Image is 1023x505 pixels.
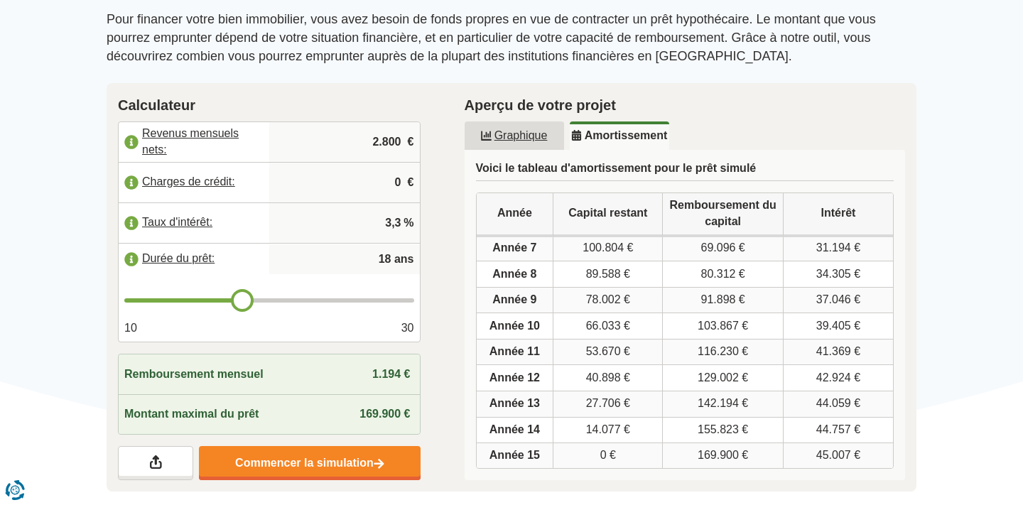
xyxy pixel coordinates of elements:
[553,418,663,444] td: 14.077 €
[118,446,193,480] a: Partagez vos résultats
[553,261,663,288] td: 89.588 €
[553,236,663,262] td: 100.804 €
[784,365,893,391] td: 42.924 €
[477,365,554,391] td: Année 12
[118,94,421,116] h2: Calculateur
[404,215,413,232] span: %
[275,123,414,161] input: |
[784,288,893,314] td: 37.046 €
[663,236,783,262] td: 69.096 €
[784,340,893,366] td: 41.369 €
[553,365,663,391] td: 40.898 €
[481,130,548,141] u: Graphique
[477,261,554,288] td: Année 8
[124,366,264,383] span: Remboursement mensuel
[124,320,137,337] span: 10
[476,161,894,181] h3: Voici le tableau d'amortissement pour le prêt simulé
[571,130,667,141] u: Amortissement
[477,443,554,469] td: Année 15
[477,236,554,262] td: Année 7
[553,340,663,366] td: 53.670 €
[465,94,906,116] h2: Aperçu de votre projet
[663,391,783,418] td: 142.194 €
[477,313,554,340] td: Année 10
[477,391,554,418] td: Année 13
[119,207,269,239] label: Taux d'intérêt:
[784,391,893,418] td: 44.059 €
[124,406,259,423] span: Montant maximal du prêt
[784,443,893,469] td: 45.007 €
[663,443,783,469] td: 169.900 €
[553,193,663,237] th: Capital restant
[107,11,916,65] p: Pour financer votre bien immobilier, vous avez besoin de fonds propres en vue de contracter un pr...
[372,368,410,380] span: 1.194 €
[784,418,893,444] td: 44.757 €
[553,391,663,418] td: 27.706 €
[275,163,414,202] input: |
[784,261,893,288] td: 34.305 €
[784,236,893,262] td: 31.194 €
[663,418,783,444] td: 155.823 €
[477,193,554,237] th: Année
[553,313,663,340] td: 66.033 €
[394,251,414,268] span: ans
[199,446,420,480] a: Commencer la simulation
[663,365,783,391] td: 129.002 €
[408,134,414,151] span: €
[359,408,410,420] span: 169.900 €
[477,340,554,366] td: Année 11
[663,313,783,340] td: 103.867 €
[275,204,414,242] input: |
[477,418,554,444] td: Année 14
[401,320,414,337] span: 30
[663,340,783,366] td: 116.230 €
[553,288,663,314] td: 78.002 €
[784,313,893,340] td: 39.405 €
[784,193,893,237] th: Intérêt
[477,288,554,314] td: Année 9
[663,261,783,288] td: 80.312 €
[663,193,783,237] th: Remboursement du capital
[119,167,269,198] label: Charges de crédit:
[408,175,414,191] span: €
[374,458,384,470] img: Commencer la simulation
[119,126,269,158] label: Revenus mensuels nets:
[553,443,663,469] td: 0 €
[663,288,783,314] td: 91.898 €
[119,244,269,275] label: Durée du prêt:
